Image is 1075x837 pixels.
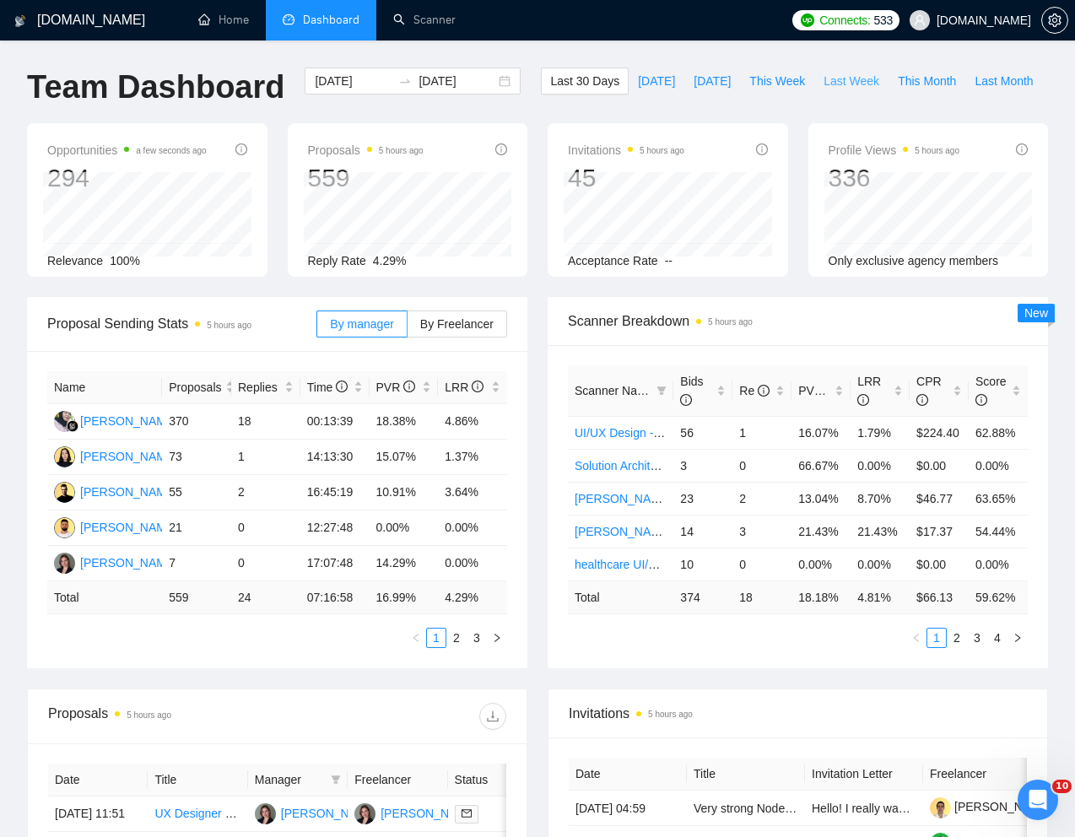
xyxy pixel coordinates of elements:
button: This Month [889,67,965,94]
span: Profile Views [829,140,960,160]
td: 1.37% [438,440,507,475]
a: 1 [927,629,946,647]
li: 2 [446,628,467,648]
a: [PERSON_NAME] - Backend [575,525,728,538]
li: 2 [947,628,967,648]
button: This Week [740,67,814,94]
span: right [492,633,502,643]
span: info-circle [916,394,928,406]
span: [DATE] [694,72,731,90]
td: 00:13:39 [300,404,370,440]
span: Scanner Name [575,384,653,397]
a: UI/UX Design - [PERSON_NAME] [575,426,754,440]
span: Invitations [569,703,1027,724]
a: 4 [988,629,1007,647]
td: 4.86% [438,404,507,440]
td: 0.00% [851,449,910,482]
li: Next Page [487,628,507,648]
span: LRR [445,381,483,394]
span: left [911,633,921,643]
td: 55 [162,475,231,510]
a: IM[PERSON_NAME] [54,555,177,569]
td: $46.77 [910,482,969,515]
td: 18 [231,404,300,440]
div: [PERSON_NAME] [80,553,177,572]
td: 0.00% [969,449,1028,482]
span: info-circle [756,143,768,155]
th: Name [47,371,162,404]
td: 23 [673,482,732,515]
a: 2 [948,629,966,647]
td: 07:16:58 [300,581,370,614]
span: -- [665,254,673,267]
span: info-circle [1016,143,1028,155]
td: $0.00 [910,548,969,580]
a: IM[PERSON_NAME] [255,806,378,819]
span: Proposal Sending Stats [47,313,316,334]
td: 1 [231,440,300,475]
span: 100% [110,254,140,267]
button: setting [1041,7,1068,34]
span: Relevance [47,254,103,267]
img: IM [54,553,75,574]
div: [PERSON_NAME] [80,518,177,537]
span: filter [656,386,667,396]
th: Replies [231,371,300,404]
span: Replies [238,378,281,397]
time: 5 hours ago [379,146,424,155]
td: 0 [231,510,300,546]
td: 0.00% [438,510,507,546]
li: Next Page [1007,628,1028,648]
th: Freelancer [923,758,1041,791]
a: [PERSON_NAME] - Full-Stack dev [575,492,757,505]
td: 1.79% [851,416,910,449]
button: right [487,628,507,648]
a: 2 [447,629,466,647]
span: info-circle [235,143,247,155]
td: 2 [732,482,791,515]
a: setting [1041,13,1068,27]
span: Connects: [819,11,870,30]
td: 16:45:19 [300,475,370,510]
td: 4.81 % [851,580,910,613]
span: info-circle [403,381,415,392]
span: LRR [857,375,881,407]
img: YS [54,482,75,503]
td: 3 [732,515,791,548]
span: Reply Rate [308,254,366,267]
span: [DATE] [638,72,675,90]
th: Title [687,758,805,791]
button: [DATE] [629,67,684,94]
span: 533 [874,11,893,30]
time: 5 hours ago [708,317,753,327]
span: This Week [749,72,805,90]
td: 10.91% [370,475,439,510]
th: Invitation Letter [805,758,923,791]
td: 13.04% [791,482,851,515]
a: IM[PERSON_NAME] [354,806,478,819]
a: YS[PERSON_NAME] [54,484,177,498]
img: upwork-logo.png [801,13,814,27]
input: End date [419,72,495,90]
span: Last 30 Days [550,72,619,90]
td: $224.40 [910,416,969,449]
div: 294 [47,162,207,194]
span: Only exclusive agency members [829,254,999,267]
a: healthcare UI/UX Design - [PERSON_NAME] [575,558,813,571]
span: Invitations [568,140,684,160]
span: filter [653,378,670,403]
span: info-circle [680,394,692,406]
span: Acceptance Rate [568,254,658,267]
div: [PERSON_NAME] [80,483,177,501]
td: 3 [673,449,732,482]
span: Bids [680,375,703,407]
button: left [906,628,926,648]
div: [PERSON_NAME] [80,447,177,466]
td: [DATE] 11:51 [48,796,148,832]
td: 73 [162,440,231,475]
td: Total [47,581,162,614]
th: Freelancer [348,764,447,796]
th: Proposals [162,371,231,404]
div: [PERSON_NAME] [80,412,177,430]
td: 63.65% [969,482,1028,515]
